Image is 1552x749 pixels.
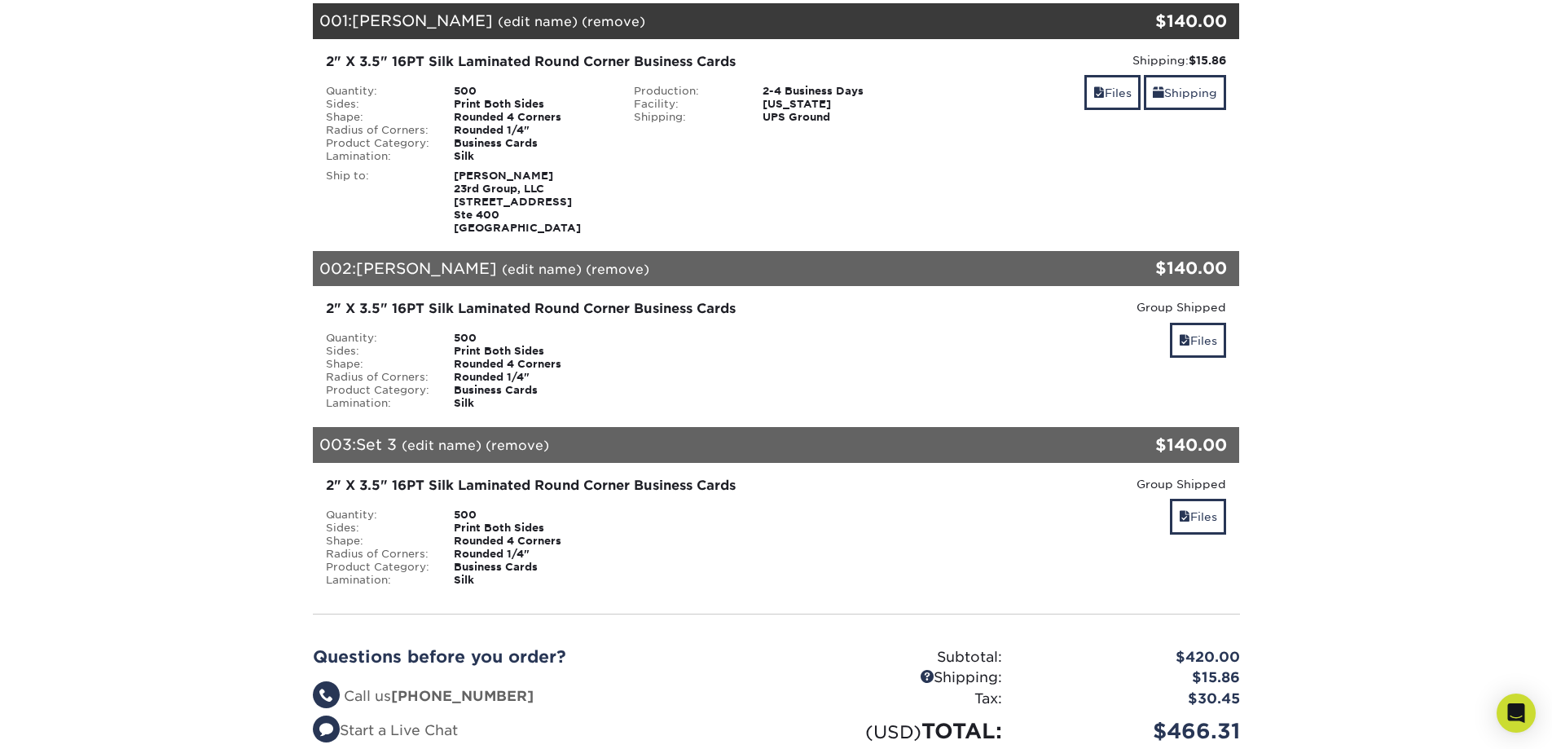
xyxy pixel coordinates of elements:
div: Rounded 4 Corners [442,358,622,371]
div: Sides: [314,98,442,111]
div: Silk [442,150,622,163]
div: Business Cards [442,384,622,397]
span: [PERSON_NAME] [356,259,497,277]
li: Call us [313,686,764,707]
div: Quantity: [314,332,442,345]
span: files [1179,334,1190,347]
a: (edit name) [498,14,578,29]
div: Lamination: [314,150,442,163]
div: Rounded 1/4" [442,371,622,384]
strong: [PERSON_NAME] 23rd Group, LLC [STREET_ADDRESS] Ste 400 [GEOGRAPHIC_DATA] [454,170,581,234]
div: Silk [442,574,622,587]
div: $466.31 [1014,716,1252,747]
div: $30.45 [1014,689,1252,710]
div: Sides: [314,522,442,535]
div: [US_STATE] [750,98,930,111]
div: 500 [442,509,622,522]
div: $140.00 [1085,9,1228,33]
div: 2" X 3.5" 16PT Silk Laminated Round Corner Business Cards [326,476,918,496]
div: 001: [313,3,1085,39]
div: Lamination: [314,574,442,587]
div: 003: [313,427,1085,463]
div: 2" X 3.5" 16PT Silk Laminated Round Corner Business Cards [326,299,918,319]
div: Rounded 4 Corners [442,535,622,548]
div: $140.00 [1085,256,1228,280]
div: Rounded 1/4" [442,124,622,137]
small: (USD) [865,721,921,742]
a: Files [1084,75,1141,110]
a: (remove) [582,14,645,29]
h2: Questions before you order? [313,647,764,667]
div: 002: [313,251,1085,287]
div: Rounded 4 Corners [442,111,622,124]
div: Quantity: [314,85,442,98]
div: Print Both Sides [442,345,622,358]
a: (remove) [486,438,549,453]
div: $420.00 [1014,647,1252,668]
a: Files [1170,499,1226,534]
div: Sides: [314,345,442,358]
div: Open Intercom Messenger [1497,694,1536,733]
div: Lamination: [314,397,442,410]
strong: $15.86 [1189,54,1226,67]
a: (remove) [586,262,649,277]
div: Shape: [314,358,442,371]
div: Shipping: [622,111,750,124]
div: Rounded 1/4" [442,548,622,561]
strong: [PHONE_NUMBER] [391,688,534,704]
div: $140.00 [1085,433,1228,457]
div: TOTAL: [776,716,1014,747]
div: Radius of Corners: [314,548,442,561]
div: Shipping: [776,667,1014,689]
div: Business Cards [442,137,622,150]
div: Subtotal: [776,647,1014,668]
a: (edit name) [402,438,481,453]
span: Set 3 [356,435,397,453]
div: Radius of Corners: [314,124,442,137]
div: Facility: [622,98,750,111]
div: Shape: [314,535,442,548]
div: Ship to: [314,170,442,235]
div: Production: [622,85,750,98]
div: Silk [442,397,622,410]
div: Product Category: [314,137,442,150]
div: Shipping: [943,52,1227,68]
div: Business Cards [442,561,622,574]
div: Product Category: [314,384,442,397]
div: 500 [442,85,622,98]
iframe: Google Customer Reviews [4,699,138,743]
div: 2-4 Business Days [750,85,930,98]
div: Quantity: [314,509,442,522]
div: Tax: [776,689,1014,710]
div: Group Shipped [943,476,1227,492]
a: Files [1170,323,1226,358]
span: files [1093,86,1105,99]
div: UPS Ground [750,111,930,124]
span: files [1179,510,1190,523]
a: (edit name) [502,262,582,277]
div: Shape: [314,111,442,124]
div: Print Both Sides [442,98,622,111]
span: [PERSON_NAME] [352,11,493,29]
div: Radius of Corners: [314,371,442,384]
div: $15.86 [1014,667,1252,689]
div: Product Category: [314,561,442,574]
a: Shipping [1144,75,1226,110]
div: Print Both Sides [442,522,622,535]
div: 2" X 3.5" 16PT Silk Laminated Round Corner Business Cards [326,52,918,72]
a: Start a Live Chat [313,722,458,738]
span: shipping [1153,86,1164,99]
div: Group Shipped [943,299,1227,315]
div: 500 [442,332,622,345]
